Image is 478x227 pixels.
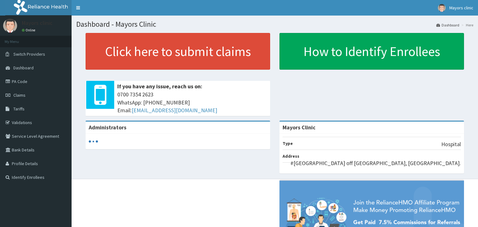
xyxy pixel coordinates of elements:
p: Hospital [441,140,461,148]
li: Here [460,22,473,28]
strong: Mayors Clinic [283,124,316,131]
span: Tariffs [13,106,25,112]
a: Dashboard [436,22,459,28]
b: Administrators [89,124,126,131]
a: How to Identify Enrollees [279,33,464,70]
b: Address [283,153,299,159]
a: [EMAIL_ADDRESS][DOMAIN_NAME] [132,107,217,114]
span: 0700 7354 2623 WhatsApp: [PHONE_NUMBER] Email: [117,90,267,114]
p: #[GEOGRAPHIC_DATA] off [GEOGRAPHIC_DATA], [GEOGRAPHIC_DATA]. [290,159,461,167]
p: Mayors clinic [22,20,53,26]
h1: Dashboard - Mayors Clinic [76,20,473,28]
span: Dashboard [13,65,34,71]
a: Online [22,28,37,32]
b: Type [283,141,293,146]
img: User Image [3,19,17,33]
span: Switch Providers [13,51,45,57]
b: If you have any issue, reach us on: [117,83,202,90]
span: Mayors clinic [449,5,473,11]
img: User Image [438,4,446,12]
span: Claims [13,92,26,98]
a: Click here to submit claims [86,33,270,70]
svg: audio-loading [89,137,98,146]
